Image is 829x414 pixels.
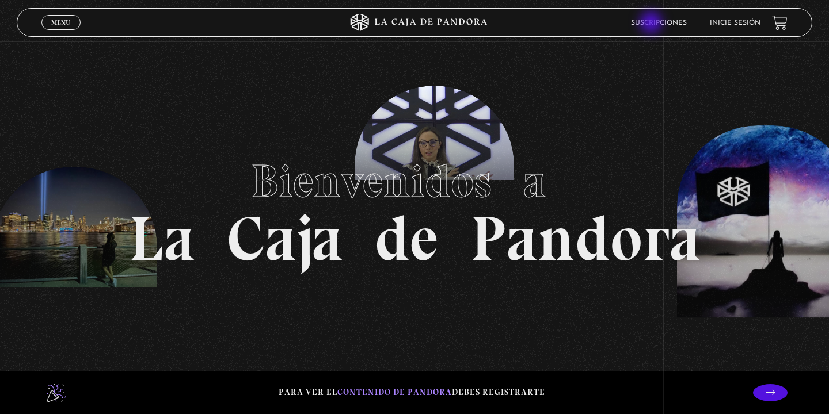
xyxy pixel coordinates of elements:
[772,15,788,30] a: View your shopping cart
[48,29,75,37] span: Cerrar
[337,387,452,397] span: contenido de Pandora
[51,19,70,26] span: Menu
[251,154,578,209] span: Bienvenidos a
[279,385,545,400] p: Para ver el debes registrarte
[631,20,687,26] a: Suscripciones
[710,20,760,26] a: Inicie sesión
[129,144,701,270] h1: La Caja de Pandora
